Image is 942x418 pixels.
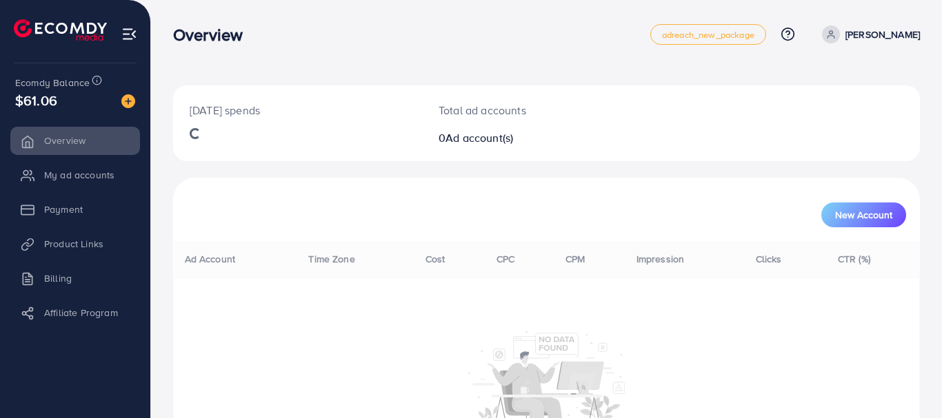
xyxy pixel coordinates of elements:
[439,102,592,118] p: Total ad accounts
[662,30,754,39] span: adreach_new_package
[14,19,107,41] img: logo
[650,24,766,45] a: adreach_new_package
[835,210,892,220] span: New Account
[121,94,135,108] img: image
[821,202,906,227] button: New Account
[173,25,254,45] h3: Overview
[190,102,405,118] p: [DATE] spends
[439,132,592,145] h2: 0
[15,90,57,110] span: $61.06
[816,25,920,43] a: [PERSON_NAME]
[121,26,137,42] img: menu
[845,26,920,43] p: [PERSON_NAME]
[445,130,513,145] span: Ad account(s)
[15,76,90,90] span: Ecomdy Balance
